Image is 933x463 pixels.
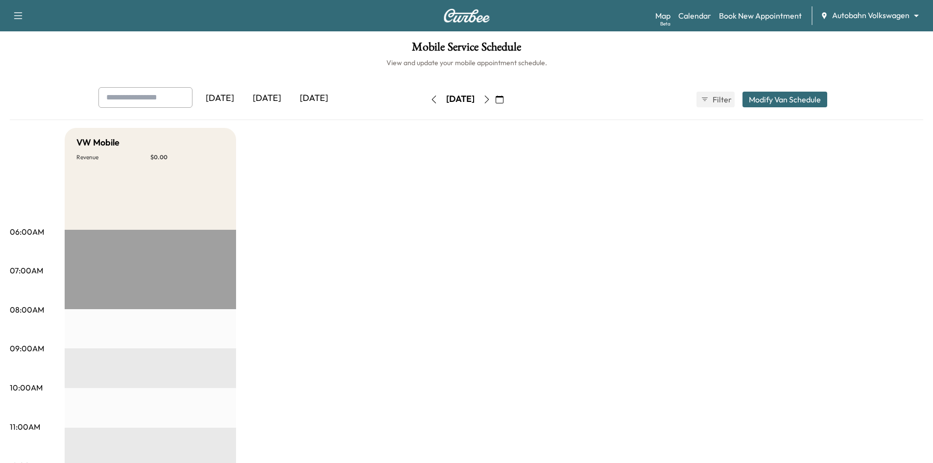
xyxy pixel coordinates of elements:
[10,226,44,238] p: 06:00AM
[10,421,40,433] p: 11:00AM
[742,92,827,107] button: Modify Van Schedule
[443,9,490,23] img: Curbee Logo
[10,382,43,393] p: 10:00AM
[290,87,337,110] div: [DATE]
[660,20,670,27] div: Beta
[696,92,735,107] button: Filter
[10,58,923,68] h6: View and update your mobile appointment schedule.
[76,136,120,149] h5: VW Mobile
[196,87,243,110] div: [DATE]
[719,10,802,22] a: Book New Appointment
[10,342,44,354] p: 09:00AM
[832,10,909,21] span: Autobahn Volkswagen
[76,153,150,161] p: Revenue
[713,94,730,105] span: Filter
[243,87,290,110] div: [DATE]
[678,10,711,22] a: Calendar
[446,93,475,105] div: [DATE]
[10,265,43,276] p: 07:00AM
[10,41,923,58] h1: Mobile Service Schedule
[655,10,670,22] a: MapBeta
[150,153,224,161] p: $ 0.00
[10,304,44,316] p: 08:00AM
